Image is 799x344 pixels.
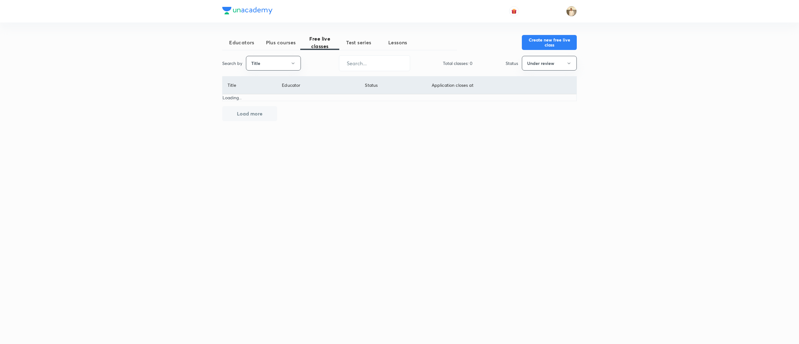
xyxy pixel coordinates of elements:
[360,76,426,94] th: Status
[378,39,417,46] span: Lessons
[222,60,242,66] p: Search by
[509,6,519,16] button: avatar
[522,35,577,50] button: Create new free live class
[222,7,272,14] img: Company Logo
[566,6,577,17] img: Chandrakant Deshmukh
[522,56,577,71] button: Under review
[339,55,410,71] input: Search...
[443,60,473,66] p: Total classes: 0
[261,39,300,46] span: Plus courses
[511,8,517,14] img: avatar
[277,76,360,94] th: Educator
[300,35,339,50] span: Free live classes
[506,60,518,66] p: Status
[339,39,378,46] span: Test series
[426,76,576,94] th: Application closes at
[222,106,277,121] button: Load more
[222,39,261,46] span: Educators
[223,76,277,94] th: Title
[223,94,576,101] p: Loading...
[222,7,272,16] a: Company Logo
[246,56,301,71] button: Title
